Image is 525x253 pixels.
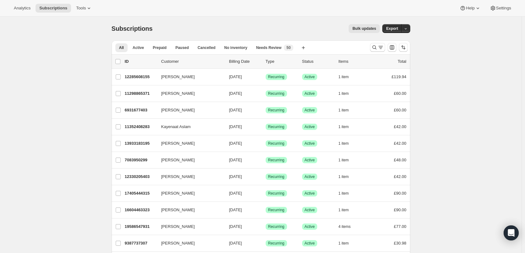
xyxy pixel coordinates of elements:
p: Customer [161,58,224,65]
div: 7083950299[PERSON_NAME][DATE]SuccessRecurringSuccessActive1 item£48.00 [125,156,406,164]
div: IDCustomerBilling DateTypeStatusItemsTotal [125,58,406,65]
div: 11298865371[PERSON_NAME][DATE]SuccessRecurringSuccessActive1 item£60.00 [125,89,406,98]
span: Paused [175,45,189,50]
p: ID [125,58,156,65]
p: Status [302,58,334,65]
span: Active [305,207,315,213]
button: 4 items [339,222,358,231]
span: £48.00 [394,158,406,162]
button: Tools [72,4,96,13]
div: 6931677403[PERSON_NAME][DATE]SuccessRecurringSuccessActive1 item£60.00 [125,106,406,115]
span: [PERSON_NAME] [161,140,195,147]
span: 1 item [339,207,349,213]
span: [DATE] [229,158,242,162]
span: Active [305,124,315,129]
span: Subscriptions [39,6,67,11]
span: 1 item [339,141,349,146]
span: Settings [496,6,511,11]
span: [PERSON_NAME] [161,190,195,196]
p: 12285608155 [125,74,156,80]
button: [PERSON_NAME] [157,138,220,148]
span: [DATE] [229,191,242,196]
button: 1 item [339,172,356,181]
span: £90.00 [394,191,406,196]
span: £42.00 [394,174,406,179]
span: [PERSON_NAME] [161,74,195,80]
span: 50 [286,45,290,50]
span: £119.94 [392,74,406,79]
div: Type [266,58,297,65]
div: Open Intercom Messenger [504,225,519,240]
p: 7083950299 [125,157,156,163]
span: Active [305,241,315,246]
span: 1 item [339,74,349,79]
button: [PERSON_NAME] [157,172,220,182]
div: 12285608155[PERSON_NAME][DATE]SuccessRecurringSuccessActive1 item£119.94 [125,73,406,81]
span: Bulk updates [352,26,376,31]
p: 13933183195 [125,140,156,147]
button: [PERSON_NAME] [157,205,220,215]
span: Recurring [268,91,285,96]
button: 1 item [339,139,356,148]
span: 1 item [339,91,349,96]
p: 11352408283 [125,124,156,130]
span: Recurring [268,174,285,179]
p: 19586547931 [125,223,156,230]
span: [PERSON_NAME] [161,174,195,180]
button: [PERSON_NAME] [157,72,220,82]
div: Items [339,58,370,65]
button: [PERSON_NAME] [157,188,220,198]
span: Kayenaat Aslam [161,124,191,130]
span: Recurring [268,207,285,213]
span: Recurring [268,108,285,113]
span: Needs Review [256,45,282,50]
p: 17405444315 [125,190,156,196]
span: [DATE] [229,124,242,129]
button: 1 item [339,89,356,98]
span: Active [305,191,315,196]
span: Active [305,174,315,179]
button: Sort the results [399,43,408,52]
span: [PERSON_NAME] [161,157,195,163]
button: Search and filter results [370,43,385,52]
span: [DATE] [229,224,242,229]
p: 11298865371 [125,90,156,97]
span: [DATE] [229,141,242,146]
button: [PERSON_NAME] [157,155,220,165]
span: Help [466,6,474,11]
span: Active [305,141,315,146]
div: 12330205403[PERSON_NAME][DATE]SuccessRecurringSuccessActive1 item£42.00 [125,172,406,181]
p: 6931677403 [125,107,156,113]
span: [DATE] [229,74,242,79]
button: 1 item [339,106,356,115]
span: £30.98 [394,241,406,245]
span: [PERSON_NAME] [161,240,195,246]
span: Tools [76,6,86,11]
span: 1 item [339,174,349,179]
button: Subscriptions [36,4,71,13]
span: Active [305,224,315,229]
span: [DATE] [229,91,242,96]
span: [DATE] [229,108,242,112]
button: [PERSON_NAME] [157,222,220,232]
span: [DATE] [229,207,242,212]
button: Analytics [10,4,34,13]
span: 4 items [339,224,351,229]
span: [PERSON_NAME] [161,207,195,213]
button: Export [382,24,402,33]
button: 1 item [339,206,356,214]
span: £42.00 [394,124,406,129]
button: [PERSON_NAME] [157,105,220,115]
div: 11352408283Kayenaat Aslam[DATE]SuccessRecurringSuccessActive1 item£42.00 [125,122,406,131]
button: Customize table column order and visibility [388,43,396,52]
span: Cancelled [198,45,216,50]
span: 1 item [339,191,349,196]
span: [DATE] [229,241,242,245]
span: 1 item [339,241,349,246]
span: No inventory [224,45,247,50]
span: Subscriptions [112,25,153,32]
button: 1 item [339,156,356,164]
button: Settings [486,4,515,13]
span: [PERSON_NAME] [161,107,195,113]
button: 1 item [339,73,356,81]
